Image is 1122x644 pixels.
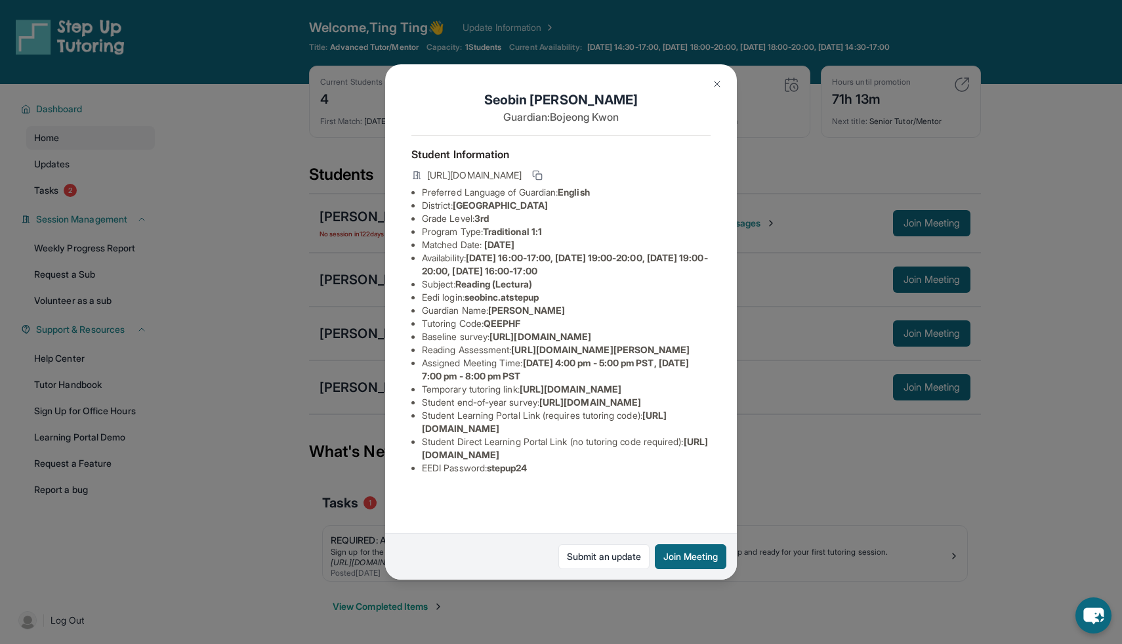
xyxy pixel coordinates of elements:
[483,226,542,237] span: Traditional 1:1
[558,186,590,198] span: English
[453,200,548,211] span: [GEOGRAPHIC_DATA]
[422,396,711,409] li: Student end-of-year survey :
[422,238,711,251] li: Matched Date:
[484,239,514,250] span: [DATE]
[520,383,621,395] span: [URL][DOMAIN_NAME]
[474,213,489,224] span: 3rd
[422,317,711,330] li: Tutoring Code :
[422,199,711,212] li: District:
[655,544,726,569] button: Join Meeting
[511,344,690,355] span: [URL][DOMAIN_NAME][PERSON_NAME]
[422,212,711,225] li: Grade Level:
[487,462,528,473] span: stepup24
[427,169,522,182] span: [URL][DOMAIN_NAME]
[411,146,711,162] h4: Student Information
[712,79,722,89] img: Close Icon
[422,252,708,276] span: [DATE] 16:00-17:00, [DATE] 19:00-20:00, [DATE] 19:00-20:00, [DATE] 16:00-17:00
[411,109,711,125] p: Guardian: Bojeong Kwon
[422,291,711,304] li: Eedi login :
[422,357,689,381] span: [DATE] 4:00 pm - 5:00 pm PST, [DATE] 7:00 pm - 8:00 pm PST
[422,383,711,396] li: Temporary tutoring link :
[422,330,711,343] li: Baseline survey :
[411,91,711,109] h1: Seobin [PERSON_NAME]
[422,462,711,475] li: EEDI Password :
[422,251,711,278] li: Availability:
[455,278,532,290] span: Reading (Lectura)
[1075,597,1112,633] button: chat-button
[422,278,711,291] li: Subject :
[530,167,545,183] button: Copy link
[465,291,539,303] span: seobinc.atstepup
[422,435,711,462] li: Student Direct Learning Portal Link (no tutoring code required) :
[539,397,641,408] span: [URL][DOMAIN_NAME]
[489,331,591,342] span: [URL][DOMAIN_NAME]
[422,225,711,238] li: Program Type:
[422,304,711,317] li: Guardian Name :
[488,305,565,316] span: [PERSON_NAME]
[558,544,650,569] a: Submit an update
[484,318,520,329] span: QEEPHF
[422,343,711,356] li: Reading Assessment :
[422,356,711,383] li: Assigned Meeting Time :
[422,409,711,435] li: Student Learning Portal Link (requires tutoring code) :
[422,186,711,199] li: Preferred Language of Guardian:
